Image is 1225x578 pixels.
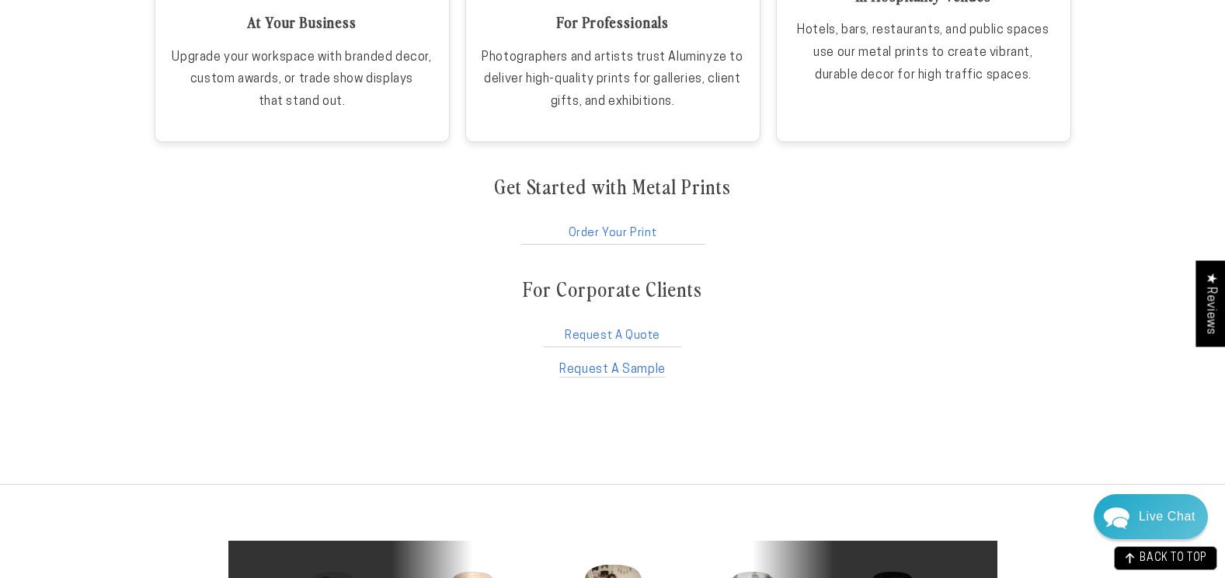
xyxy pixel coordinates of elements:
[523,277,702,302] h2: For Corporate Clients
[506,513,719,541] h2: Testimonials From Pro's
[1140,553,1207,564] span: BACK TO TOP
[518,215,708,245] a: Order Your Print
[482,12,744,32] h3: For Professionals
[792,19,1055,86] p: Hotels, bars, restaurants, and public spaces use our metal prints to create vibrant, durable deco...
[494,174,731,200] h2: Get Started with Metal Prints
[482,47,744,113] p: Photographers and artists trust Aluminyze to deliver high-quality prints for galleries, client gi...
[1195,260,1225,346] div: Click to open Judge.me floating reviews tab
[171,12,433,32] h3: At Your Business
[1094,494,1208,539] div: Chat widget toggle
[171,47,433,113] p: Upgrade your workspace with branded decor, custom awards, or trade show displays that stand out.
[541,318,684,347] a: Request A Quote
[559,364,666,378] a: Request A Sample
[1139,494,1195,539] div: Contact Us Directly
